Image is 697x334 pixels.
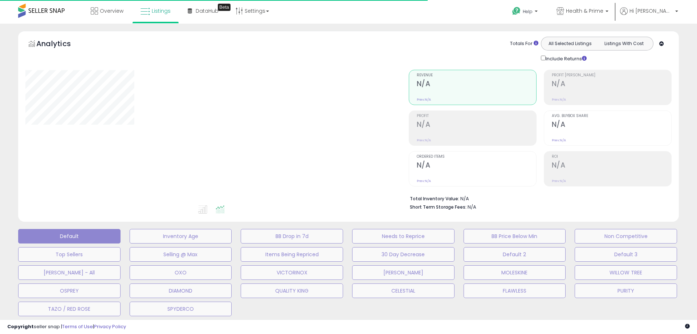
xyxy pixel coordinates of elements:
[552,97,566,102] small: Prev: N/A
[196,7,219,15] span: DataHub
[410,196,459,202] b: Total Inventory Value:
[597,39,651,48] button: Listings With Cost
[417,73,536,77] span: Revenue
[566,7,603,15] span: Health & Prime
[241,283,343,298] button: QUALITY KING
[241,265,343,280] button: VICTORINOX
[552,155,671,159] span: ROI
[36,39,85,51] h5: Analytics
[152,7,171,15] span: Listings
[464,283,566,298] button: FLAWLESS
[352,247,455,262] button: 30 Day Decrease
[620,7,678,24] a: Hi [PERSON_NAME]
[18,265,121,280] button: [PERSON_NAME] - All
[417,138,431,142] small: Prev: N/A
[241,229,343,244] button: BB Drop in 7d
[575,247,677,262] button: Default 3
[18,247,121,262] button: Top Sellers
[417,80,536,89] h2: N/A
[575,265,677,280] button: WILLOW TREE
[464,265,566,280] button: MOLESKINE
[417,161,536,171] h2: N/A
[100,7,123,15] span: Overview
[417,120,536,130] h2: N/A
[410,204,466,210] b: Short Term Storage Fees:
[552,179,566,183] small: Prev: N/A
[417,155,536,159] span: Ordered Items
[130,229,232,244] button: Inventory Age
[575,229,677,244] button: Non Competitive
[552,138,566,142] small: Prev: N/A
[218,4,231,11] div: Tooltip anchor
[535,54,595,63] div: Include Returns
[7,323,34,330] strong: Copyright
[352,265,455,280] button: [PERSON_NAME]
[543,39,597,48] button: All Selected Listings
[352,229,455,244] button: Needs to Reprice
[464,247,566,262] button: Default 2
[629,7,673,15] span: Hi [PERSON_NAME]
[468,204,476,210] span: N/A
[506,1,545,24] a: Help
[552,114,671,118] span: Avg. Buybox Share
[130,283,232,298] button: DIAMOND
[464,229,566,244] button: BB Price Below Min
[130,265,232,280] button: OXO
[417,114,536,118] span: Profit
[18,229,121,244] button: Default
[241,247,343,262] button: Items Being Repriced
[512,7,521,16] i: Get Help
[18,302,121,316] button: TAZO / RED ROSE
[410,194,666,202] li: N/A
[552,161,671,171] h2: N/A
[352,283,455,298] button: CELESTIAL
[18,283,121,298] button: OSPREY
[552,120,671,130] h2: N/A
[7,323,126,330] div: seller snap | |
[417,179,431,183] small: Prev: N/A
[575,283,677,298] button: PURITY
[510,40,538,47] div: Totals For
[523,8,533,15] span: Help
[130,247,232,262] button: Selling @ Max
[417,97,431,102] small: Prev: N/A
[130,302,232,316] button: SPYDERCO
[552,73,671,77] span: Profit [PERSON_NAME]
[552,80,671,89] h2: N/A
